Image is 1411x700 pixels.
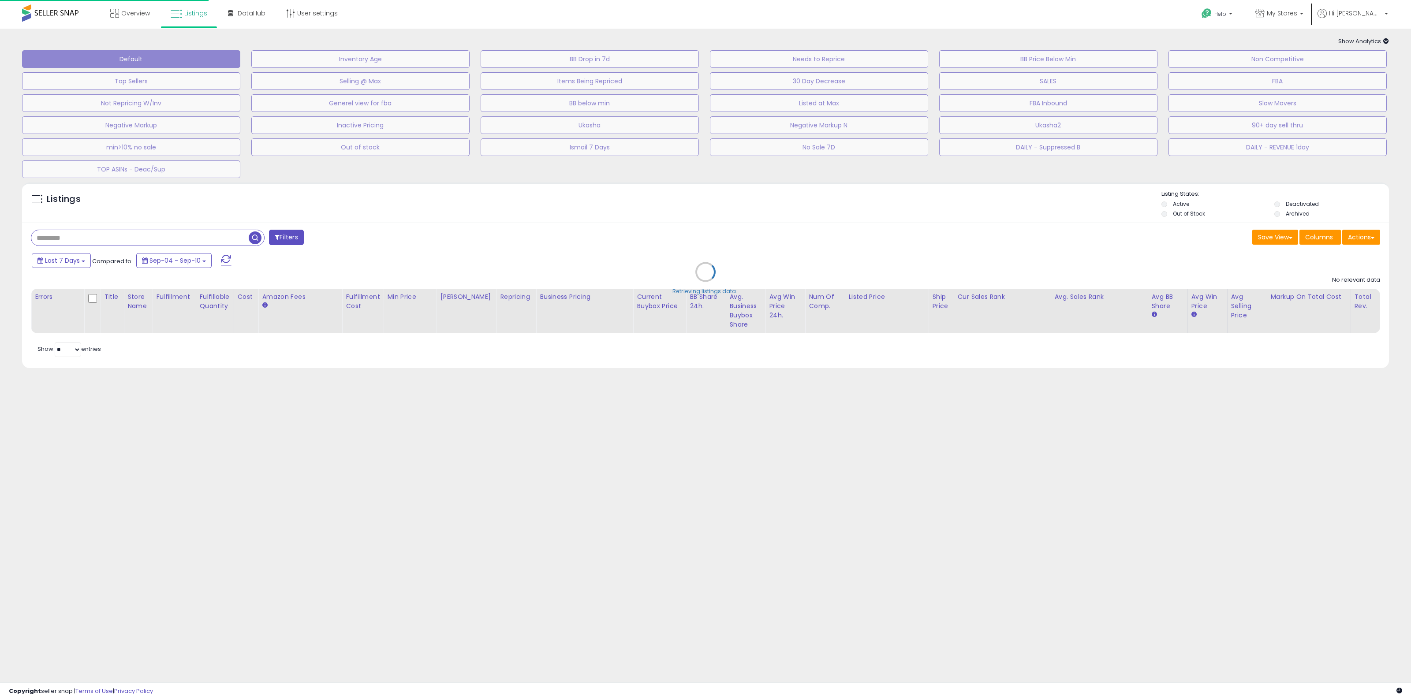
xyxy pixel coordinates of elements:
button: Not Repricing W/Inv [22,94,240,112]
button: Default [22,50,240,68]
span: My Stores [1267,9,1297,18]
button: 30 Day Decrease [710,72,928,90]
button: TOP ASINs - Deac/Sup [22,160,240,178]
button: SALES [939,72,1157,90]
button: 90+ day sell thru [1168,116,1387,134]
button: Top Sellers [22,72,240,90]
button: Ismail 7 Days [481,138,699,156]
button: Non Competitive [1168,50,1387,68]
button: BB Price Below Min [939,50,1157,68]
button: min>10% no sale [22,138,240,156]
span: Overview [121,9,150,18]
button: No Sale 7D [710,138,928,156]
button: Negative Markup [22,116,240,134]
button: DAILY - Suppressed B [939,138,1157,156]
button: Ukasha2 [939,116,1157,134]
button: Ukasha [481,116,699,134]
button: Negative Markup N [710,116,928,134]
span: Show Analytics [1338,37,1389,45]
button: Inactive Pricing [251,116,470,134]
button: Items Being Repriced [481,72,699,90]
button: Generel view for fba [251,94,470,112]
button: Needs to Reprice [710,50,928,68]
a: Help [1194,1,1241,29]
div: Retrieving listings data.. [672,287,739,295]
button: Slow Movers [1168,94,1387,112]
span: Help [1214,10,1226,18]
button: BB Drop in 7d [481,50,699,68]
span: Hi [PERSON_NAME] [1329,9,1382,18]
button: FBA [1168,72,1387,90]
span: Listings [184,9,207,18]
button: DAILY - REVENUE 1day [1168,138,1387,156]
a: Hi [PERSON_NAME] [1318,9,1388,29]
button: FBA Inbound [939,94,1157,112]
i: Get Help [1201,8,1212,19]
button: Listed at Max [710,94,928,112]
button: Inventory Age [251,50,470,68]
button: Selling @ Max [251,72,470,90]
span: DataHub [238,9,265,18]
button: Out of stock [251,138,470,156]
button: BB below min [481,94,699,112]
